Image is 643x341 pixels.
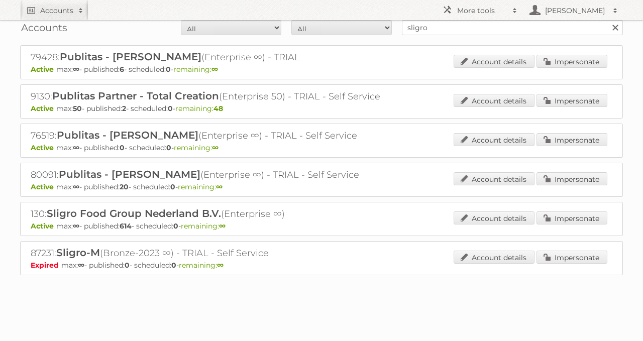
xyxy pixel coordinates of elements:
strong: ∞ [216,182,223,191]
h2: 87231: (Bronze-2023 ∞) - TRIAL - Self Service [31,247,382,260]
span: Active [31,104,56,113]
strong: ∞ [217,261,224,270]
h2: 76519: (Enterprise ∞) - TRIAL - Self Service [31,129,382,142]
strong: 0 [166,65,171,74]
h2: 79428: (Enterprise ∞) - TRIAL [31,51,382,64]
span: remaining: [174,143,219,152]
strong: 0 [168,104,173,113]
span: Active [31,182,56,191]
span: remaining: [175,104,223,113]
span: Publitas - [PERSON_NAME] [57,129,198,141]
strong: 48 [213,104,223,113]
strong: 50 [73,104,82,113]
strong: 0 [120,143,125,152]
span: Publitas - [PERSON_NAME] [60,51,201,63]
strong: 0 [125,261,130,270]
strong: 20 [120,182,129,191]
span: remaining: [173,65,218,74]
h2: 80091: (Enterprise ∞) - TRIAL - Self Service [31,168,382,181]
strong: 0 [171,261,176,270]
a: Impersonate [537,55,607,68]
strong: 0 [173,221,178,231]
a: Impersonate [537,211,607,224]
a: Account details [454,94,534,107]
span: Sligro-M [56,247,100,259]
strong: ∞ [73,65,79,74]
span: Publitas - [PERSON_NAME] [59,168,200,180]
span: Sligro Food Group Nederland B.V. [47,207,221,219]
p: max: - published: - scheduled: - [31,65,612,74]
strong: ∞ [211,65,218,74]
strong: ∞ [73,182,79,191]
h2: Accounts [40,6,73,16]
span: remaining: [178,182,223,191]
a: Impersonate [537,94,607,107]
a: Account details [454,55,534,68]
p: max: - published: - scheduled: - [31,182,612,191]
a: Account details [454,251,534,264]
a: Impersonate [537,251,607,264]
a: Account details [454,133,534,146]
span: Active [31,143,56,152]
a: Impersonate [537,172,607,185]
p: max: - published: - scheduled: - [31,261,612,270]
p: max: - published: - scheduled: - [31,104,612,113]
p: max: - published: - scheduled: - [31,143,612,152]
strong: 614 [120,221,132,231]
span: Active [31,65,56,74]
h2: 130: (Enterprise ∞) [31,207,382,220]
strong: ∞ [73,221,79,231]
strong: 0 [166,143,171,152]
span: remaining: [179,261,224,270]
a: Impersonate [537,133,607,146]
p: max: - published: - scheduled: - [31,221,612,231]
strong: ∞ [212,143,219,152]
strong: 2 [122,104,126,113]
h2: More tools [457,6,507,16]
span: Expired [31,261,61,270]
a: Account details [454,172,534,185]
span: Publitas Partner - Total Creation [52,90,219,102]
a: Account details [454,211,534,224]
h2: [PERSON_NAME] [543,6,608,16]
strong: 0 [170,182,175,191]
span: remaining: [181,221,226,231]
strong: ∞ [78,261,84,270]
strong: ∞ [219,221,226,231]
strong: 6 [120,65,124,74]
h2: 9130: (Enterprise 50) - TRIAL - Self Service [31,90,382,103]
span: Active [31,221,56,231]
strong: ∞ [73,143,79,152]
